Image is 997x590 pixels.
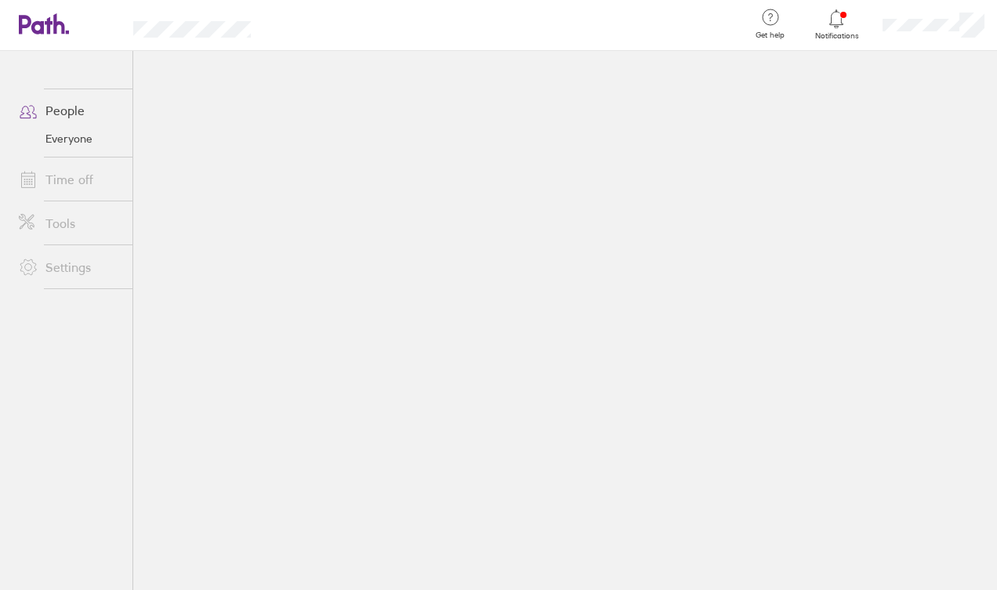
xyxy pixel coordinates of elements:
a: Tools [6,208,132,239]
span: Notifications [811,31,862,41]
a: Settings [6,252,132,283]
a: People [6,95,132,126]
a: Everyone [6,126,132,151]
a: Time off [6,164,132,195]
span: Get help [745,31,796,40]
a: Notifications [811,8,862,41]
